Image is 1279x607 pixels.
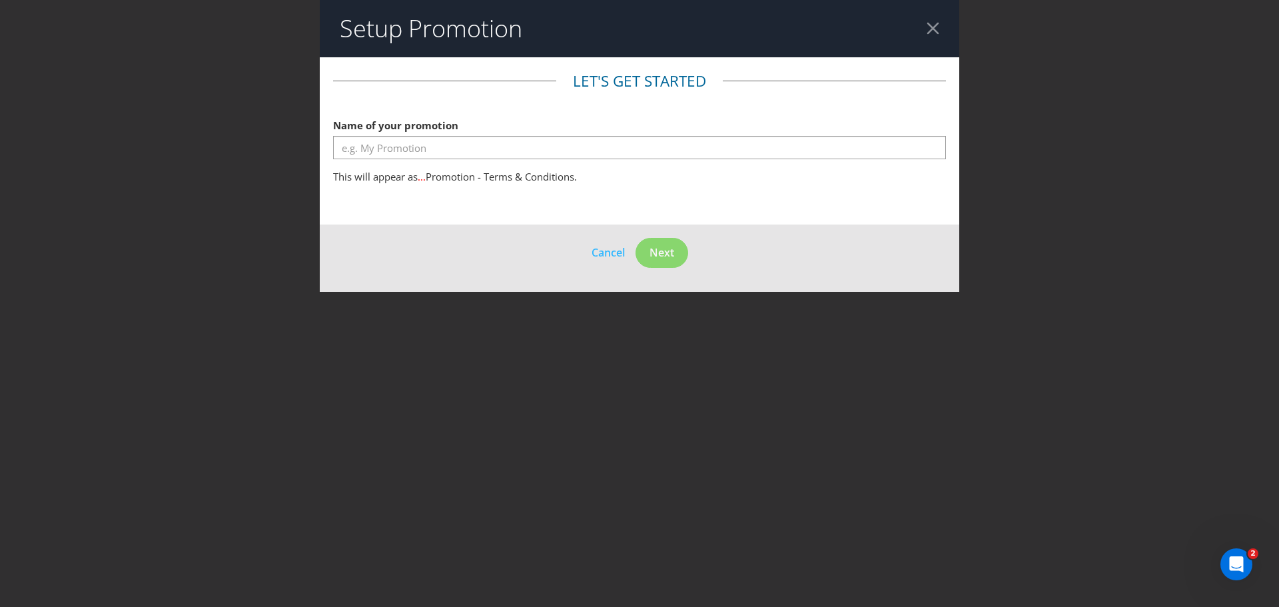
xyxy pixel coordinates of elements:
[333,136,946,159] input: e.g. My Promotion
[340,15,522,42] h2: Setup Promotion
[649,245,674,260] span: Next
[418,170,426,183] span: ...
[556,71,723,92] legend: Let's get started
[592,245,625,260] span: Cancel
[333,119,458,132] span: Name of your promotion
[591,244,626,261] button: Cancel
[426,170,577,183] span: Promotion - Terms & Conditions.
[333,170,418,183] span: This will appear as
[1248,548,1258,559] span: 2
[1220,548,1252,580] iframe: Intercom live chat
[636,238,688,268] button: Next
